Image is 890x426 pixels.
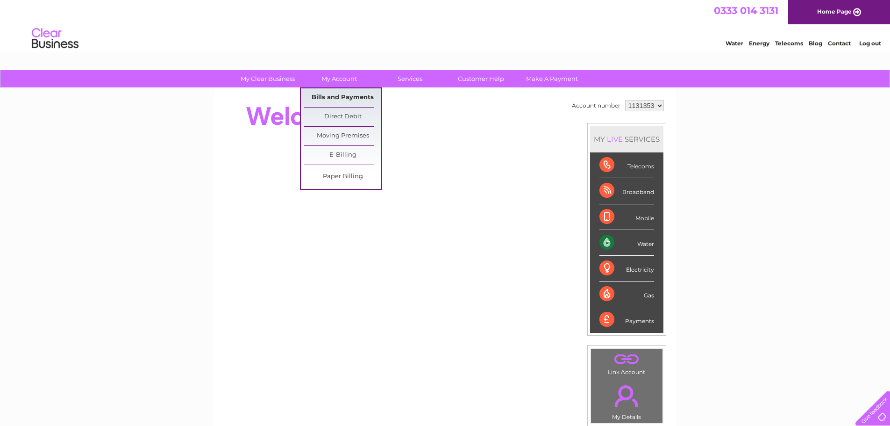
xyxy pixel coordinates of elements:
[605,135,625,144] div: LIVE
[570,98,623,114] td: Account number
[304,108,381,126] a: Direct Debit
[599,152,654,178] div: Telecoms
[599,256,654,282] div: Electricity
[225,5,666,45] div: Clear Business is a trading name of Verastar Limited (registered in [GEOGRAPHIC_DATA] No. 3667643...
[599,307,654,332] div: Payments
[599,230,654,256] div: Water
[371,70,449,87] a: Services
[590,126,663,152] div: MY SERVICES
[714,5,778,16] a: 0333 014 3131
[304,146,381,165] a: E-Billing
[775,40,803,47] a: Telecoms
[591,348,663,378] td: Link Account
[599,282,654,307] div: Gas
[31,24,79,53] img: logo.png
[304,127,381,145] a: Moving Premises
[726,40,743,47] a: Water
[593,351,660,368] a: .
[749,40,769,47] a: Energy
[593,380,660,412] a: .
[513,70,591,87] a: Make A Payment
[442,70,520,87] a: Customer Help
[591,377,663,423] td: My Details
[599,204,654,230] div: Mobile
[304,88,381,107] a: Bills and Payments
[229,70,306,87] a: My Clear Business
[599,178,654,204] div: Broadband
[304,167,381,186] a: Paper Billing
[300,70,377,87] a: My Account
[828,40,851,47] a: Contact
[809,40,822,47] a: Blog
[859,40,881,47] a: Log out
